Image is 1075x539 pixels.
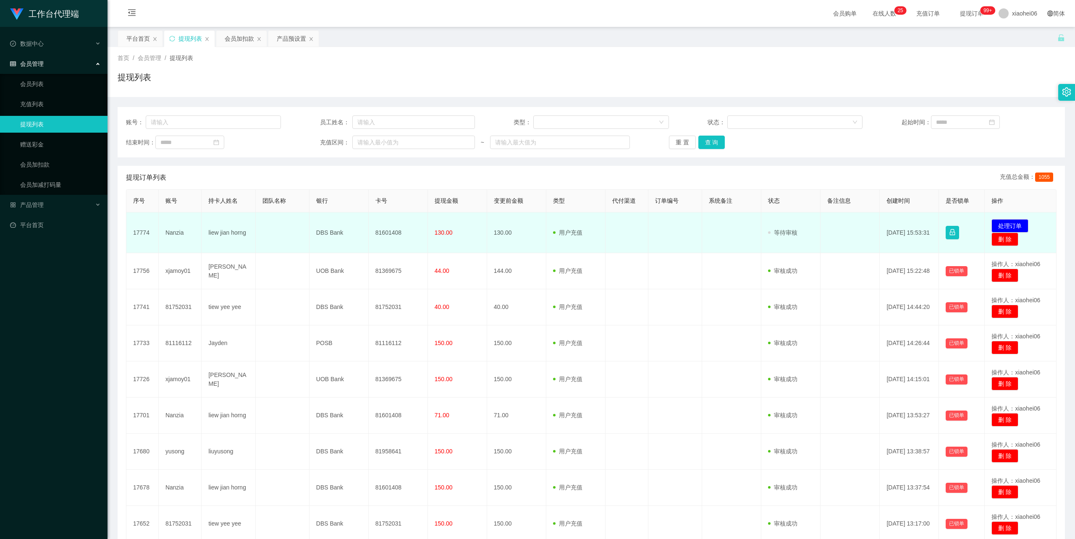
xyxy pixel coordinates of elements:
[159,289,202,325] td: 81752031
[1047,10,1053,16] i: 图标: global
[369,253,428,289] td: 81369675
[946,266,967,276] button: 已锁单
[126,361,159,398] td: 17726
[991,441,1040,448] span: 操作人：xiaohei06
[912,10,944,16] span: 充值订单
[202,434,255,470] td: liuyusong
[553,376,582,382] span: 用户充值
[152,37,157,42] i: 图标: close
[487,434,546,470] td: 150.00
[827,197,851,204] span: 备注信息
[553,520,582,527] span: 用户充值
[309,325,369,361] td: POSB
[126,398,159,434] td: 17701
[146,115,281,129] input: 请输入
[126,173,166,183] span: 提现订单列表
[10,10,79,17] a: 工作台代理端
[475,138,490,147] span: ~
[1057,34,1065,42] i: 图标: unlock
[170,55,193,61] span: 提现列表
[435,340,453,346] span: 150.00
[669,136,696,149] button: 重 置
[487,325,546,361] td: 150.00
[225,31,254,47] div: 会员加扣款
[20,96,101,113] a: 充值列表
[868,10,900,16] span: 在线人数
[126,212,159,253] td: 17774
[10,8,24,20] img: logo.9652507e.png
[991,269,1018,282] button: 删 除
[435,197,458,204] span: 提现金额
[708,118,727,127] span: 状态：
[435,267,449,274] span: 44.00
[126,289,159,325] td: 17741
[553,197,565,204] span: 类型
[435,448,453,455] span: 150.00
[126,118,146,127] span: 账号：
[768,197,780,204] span: 状态
[320,138,353,147] span: 充值区间：
[991,333,1040,340] span: 操作人：xiaohei06
[159,434,202,470] td: yusong
[991,369,1040,376] span: 操作人：xiaohei06
[768,484,797,491] span: 审核成功
[946,483,967,493] button: 已锁单
[316,197,328,204] span: 银行
[487,361,546,398] td: 150.00
[487,212,546,253] td: 130.00
[553,448,582,455] span: 用户充值
[880,289,939,325] td: [DATE] 14:44:20
[991,297,1040,304] span: 操作人：xiaohei06
[553,412,582,419] span: 用户充值
[20,136,101,153] a: 赠送彩金
[487,398,546,434] td: 71.00
[352,115,475,129] input: 请输入
[126,470,159,506] td: 17678
[880,361,939,398] td: [DATE] 14:15:01
[991,485,1018,499] button: 删 除
[138,55,161,61] span: 会员管理
[126,253,159,289] td: 17756
[178,31,202,47] div: 提现列表
[159,398,202,434] td: Nanzia
[435,484,453,491] span: 150.00
[886,197,910,204] span: 创建时间
[880,434,939,470] td: [DATE] 13:38:57
[133,197,145,204] span: 序号
[946,302,967,312] button: 已锁单
[10,40,44,47] span: 数据中心
[553,229,582,236] span: 用户充值
[309,434,369,470] td: DBS Bank
[612,197,636,204] span: 代付渠道
[989,119,995,125] i: 图标: calendar
[10,41,16,47] i: 图标: check-circle-o
[369,398,428,434] td: 81601408
[277,31,306,47] div: 产品预设置
[991,341,1018,354] button: 删 除
[369,289,428,325] td: 81752031
[880,253,939,289] td: [DATE] 15:22:48
[126,325,159,361] td: 17733
[980,6,995,15] sup: 982
[991,477,1040,484] span: 操作人：xiaohei06
[946,197,969,204] span: 是否锁单
[880,470,939,506] td: [DATE] 13:37:54
[309,398,369,434] td: DBS Bank
[991,413,1018,426] button: 删 除
[1035,173,1053,182] span: 1055
[553,340,582,346] span: 用户充值
[991,219,1028,233] button: 处理订单
[369,470,428,506] td: 81601408
[309,212,369,253] td: DBS Bank
[852,120,857,126] i: 图标: down
[768,376,797,382] span: 审核成功
[698,136,725,149] button: 查 询
[202,361,255,398] td: [PERSON_NAME]
[159,361,202,398] td: xjamoy01
[991,449,1018,463] button: 删 除
[768,340,797,346] span: 审核成功
[553,484,582,491] span: 用户充值
[435,304,449,310] span: 40.00
[10,217,101,233] a: 图标: dashboard平台首页
[1000,173,1057,183] div: 充值总金额：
